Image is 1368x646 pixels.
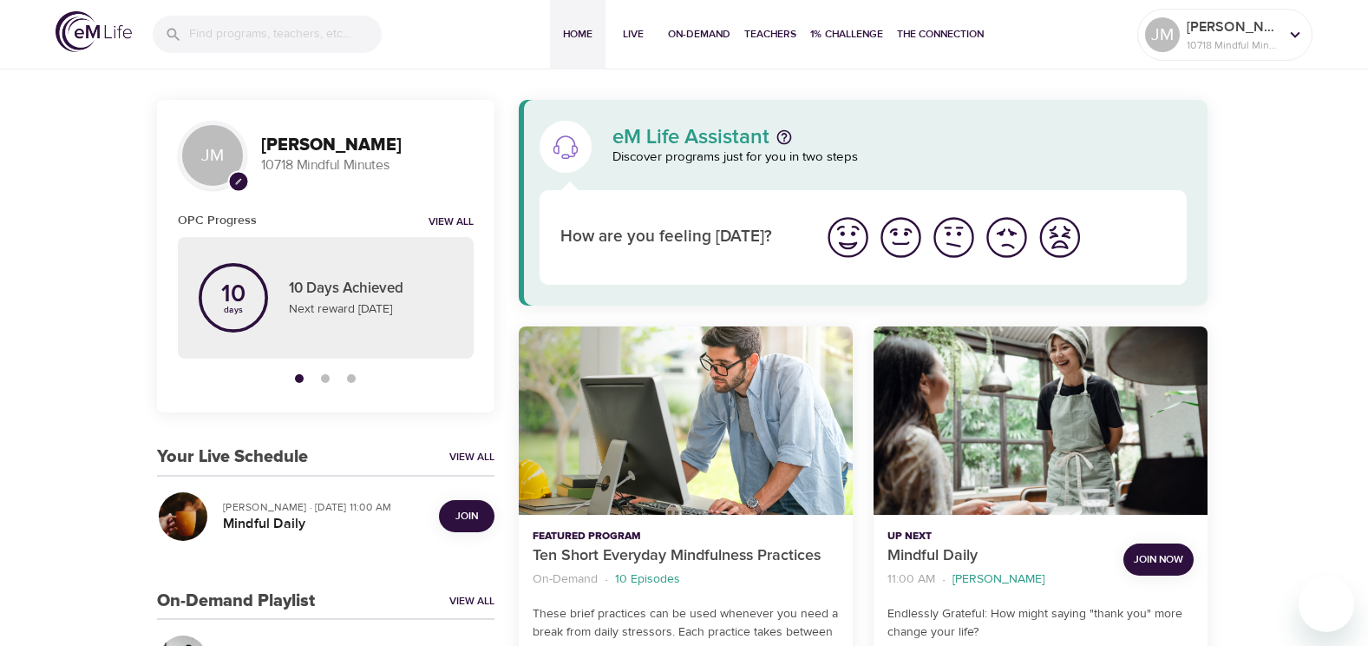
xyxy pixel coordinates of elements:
button: I'm feeling good [874,211,927,264]
p: 10 [221,282,245,307]
iframe: Button to launch messaging window [1299,577,1354,632]
p: 10718 Mindful Minutes [1187,37,1279,53]
img: logo [56,11,132,52]
h6: OPC Progress [178,211,257,230]
h3: [PERSON_NAME] [261,135,474,155]
button: I'm feeling bad [980,211,1033,264]
p: Discover programs just for you in two steps [612,148,1188,168]
input: Find programs, teachers, etc... [189,16,382,53]
nav: breadcrumb [887,568,1109,591]
p: Featured Program [533,529,839,544]
p: On-Demand [533,570,598,589]
button: Join Now [1123,544,1194,576]
nav: breadcrumb [533,568,839,591]
p: Up Next [887,529,1109,544]
p: 10718 Mindful Minutes [261,155,474,175]
a: View All [449,594,494,609]
img: bad [983,214,1031,261]
h3: On-Demand Playlist [157,591,315,611]
span: Teachers [744,25,796,43]
p: 11:00 AM [887,570,935,589]
p: 10 Episodes [615,570,680,589]
h3: Your Live Schedule [157,447,308,467]
p: [PERSON_NAME] · [DATE] 11:00 AM [223,499,425,515]
img: good [877,214,925,261]
img: ok [930,214,978,261]
p: [PERSON_NAME] [1187,16,1279,37]
p: Ten Short Everyday Mindfulness Practices [533,544,839,568]
button: I'm feeling worst [1033,211,1086,264]
p: days [221,307,245,313]
button: Join [439,500,494,532]
img: worst [1036,214,1083,261]
p: Next reward [DATE] [289,300,453,319]
p: How are you feeling [DATE]? [560,225,801,250]
span: Join Now [1134,550,1183,569]
li: · [605,568,608,591]
span: On-Demand [668,25,730,43]
p: [PERSON_NAME] [952,570,1044,589]
button: I'm feeling great [821,211,874,264]
a: View all notifications [429,215,474,230]
p: Endlessly Grateful: How might saying "thank you" more change your life? [887,605,1194,642]
li: · [942,568,946,591]
a: View All [449,450,494,465]
span: The Connection [897,25,984,43]
div: JM [178,121,247,190]
p: Mindful Daily [887,544,1109,568]
button: Mindful Daily [874,326,1208,515]
button: Ten Short Everyday Mindfulness Practices [519,326,853,515]
span: Home [557,25,599,43]
h5: Mindful Daily [223,515,425,533]
img: great [824,214,872,261]
span: Live [612,25,654,43]
img: eM Life Assistant [552,133,579,161]
button: I'm feeling ok [927,211,980,264]
span: Join [455,507,478,525]
div: JM [1145,17,1180,52]
span: 1% Challenge [810,25,883,43]
p: eM Life Assistant [612,127,769,148]
p: 10 Days Achieved [289,278,453,300]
